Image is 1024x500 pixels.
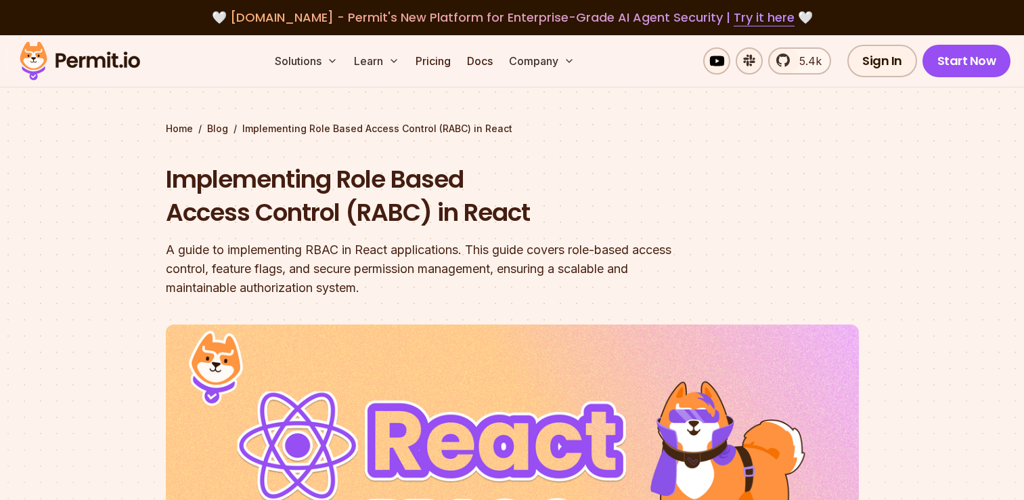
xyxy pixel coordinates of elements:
[791,53,822,69] span: 5.4k
[207,122,228,136] a: Blog
[166,163,686,230] h1: Implementing Role Based Access Control (RABC) in React
[410,47,456,75] a: Pricing
[32,8,992,27] div: 🤍 🤍
[230,9,795,26] span: [DOMAIN_NAME] - Permit's New Platform for Enterprise-Grade AI Agent Security |
[847,45,917,77] a: Sign In
[166,241,686,297] div: A guide to implementing RBAC in React applications. This guide covers role-based access control, ...
[166,122,859,136] div: / /
[349,47,405,75] button: Learn
[504,47,580,75] button: Company
[734,9,795,26] a: Try it here
[922,45,1011,77] a: Start Now
[269,47,343,75] button: Solutions
[462,47,498,75] a: Docs
[768,47,831,75] a: 5.4k
[166,122,193,136] a: Home
[14,38,146,84] img: Permit logo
